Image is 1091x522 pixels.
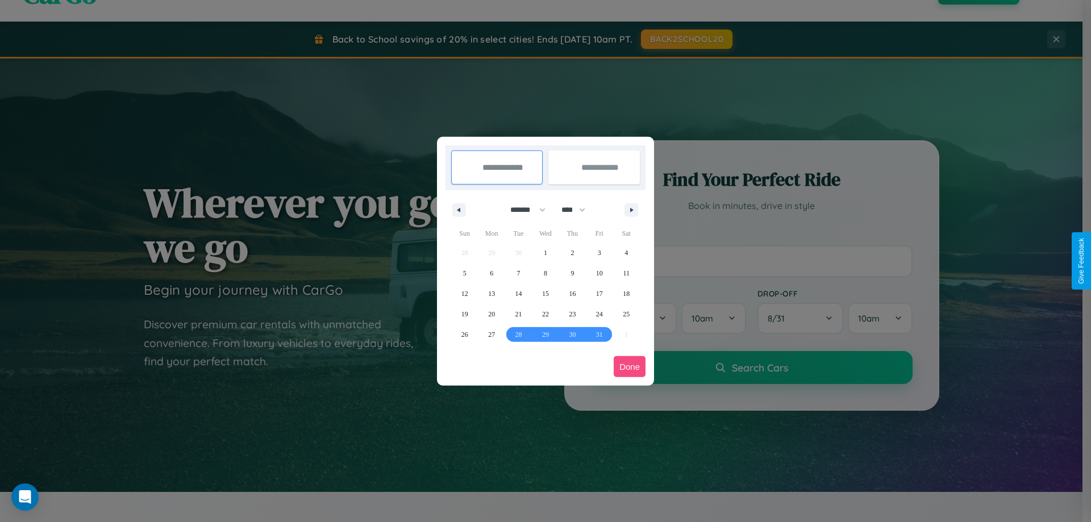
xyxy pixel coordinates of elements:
[614,356,646,377] button: Done
[559,243,586,263] button: 2
[559,283,586,304] button: 16
[613,263,640,283] button: 11
[478,304,505,324] button: 20
[623,263,630,283] span: 11
[571,263,574,283] span: 9
[569,324,576,345] span: 30
[586,263,613,283] button: 10
[542,324,549,345] span: 29
[624,243,628,263] span: 4
[478,283,505,304] button: 13
[542,304,549,324] span: 22
[613,283,640,304] button: 18
[596,283,603,304] span: 17
[451,224,478,243] span: Sun
[532,304,559,324] button: 22
[571,243,574,263] span: 2
[463,263,467,283] span: 5
[505,263,532,283] button: 7
[532,224,559,243] span: Wed
[505,324,532,345] button: 28
[478,224,505,243] span: Mon
[488,283,495,304] span: 13
[586,324,613,345] button: 31
[559,304,586,324] button: 23
[559,224,586,243] span: Thu
[461,304,468,324] span: 19
[461,324,468,345] span: 26
[505,283,532,304] button: 14
[1077,238,1085,284] div: Give Feedback
[461,283,468,304] span: 12
[596,263,603,283] span: 10
[613,224,640,243] span: Sat
[542,283,549,304] span: 15
[451,324,478,345] button: 26
[515,304,522,324] span: 21
[488,304,495,324] span: 20
[559,324,586,345] button: 30
[11,483,39,511] div: Open Intercom Messenger
[613,243,640,263] button: 4
[586,283,613,304] button: 17
[451,263,478,283] button: 5
[532,283,559,304] button: 15
[517,263,520,283] span: 7
[596,304,603,324] span: 24
[586,304,613,324] button: 24
[586,243,613,263] button: 3
[598,243,601,263] span: 3
[569,304,576,324] span: 23
[490,263,493,283] span: 6
[544,263,547,283] span: 8
[623,304,630,324] span: 25
[586,224,613,243] span: Fri
[515,324,522,345] span: 28
[544,243,547,263] span: 1
[532,263,559,283] button: 8
[623,283,630,304] span: 18
[613,304,640,324] button: 25
[596,324,603,345] span: 31
[478,263,505,283] button: 6
[532,243,559,263] button: 1
[505,224,532,243] span: Tue
[532,324,559,345] button: 29
[488,324,495,345] span: 27
[559,263,586,283] button: 9
[478,324,505,345] button: 27
[451,304,478,324] button: 19
[569,283,576,304] span: 16
[515,283,522,304] span: 14
[451,283,478,304] button: 12
[505,304,532,324] button: 21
